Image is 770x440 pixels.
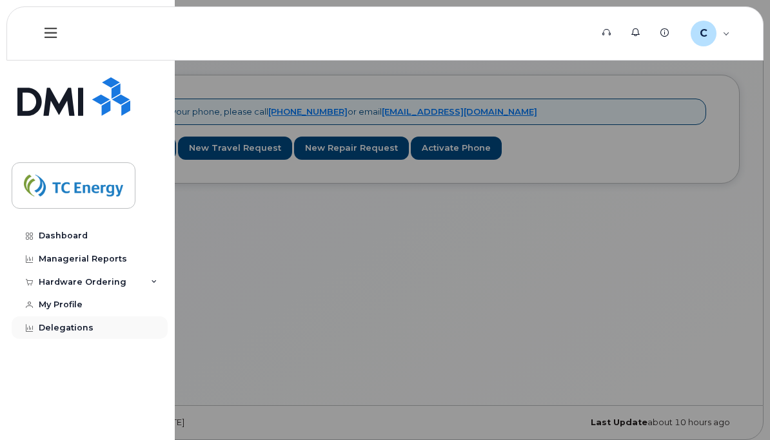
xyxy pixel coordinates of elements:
img: TC Energy [24,167,123,204]
div: Managerial Reports [39,254,127,264]
a: TC Energy [12,162,135,209]
div: Delegations [39,323,94,333]
a: Delegations [12,316,168,340]
img: Simplex My-Serve [17,77,130,116]
a: Managerial Reports [12,247,168,271]
div: Dashboard [39,231,88,241]
iframe: Messenger Launcher [714,384,760,430]
div: My Profile [39,300,83,310]
a: My Profile [12,293,168,316]
div: Hardware Ordering [39,277,126,287]
a: Dashboard [12,224,168,247]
